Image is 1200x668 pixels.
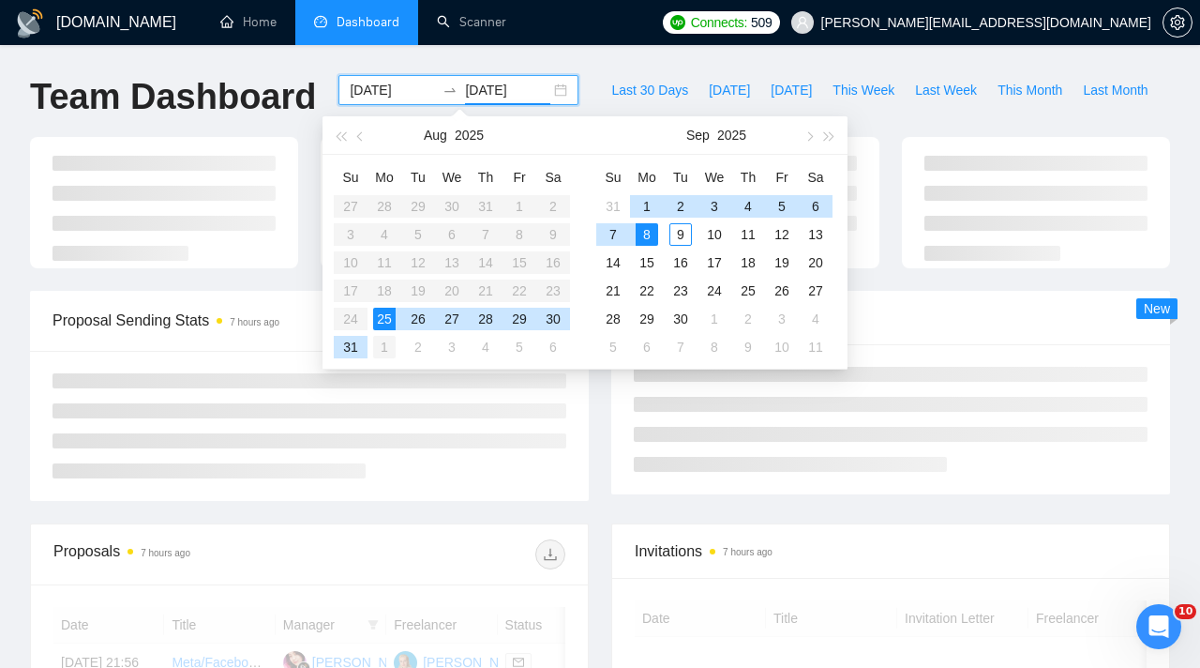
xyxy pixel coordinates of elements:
[771,195,793,218] div: 5
[765,249,799,277] td: 2025-09-19
[337,14,399,30] span: Dashboard
[602,223,624,246] div: 7
[737,251,759,274] div: 18
[697,220,731,249] td: 2025-09-10
[542,308,564,330] div: 30
[731,305,765,333] td: 2025-10-02
[474,308,497,330] div: 28
[1072,75,1158,105] button: Last Month
[765,192,799,220] td: 2025-09-05
[469,333,502,361] td: 2025-09-04
[737,280,759,302] div: 25
[1144,301,1170,316] span: New
[339,336,362,358] div: 31
[703,336,726,358] div: 8
[697,162,731,192] th: We
[611,80,688,100] span: Last 30 Days
[442,83,457,98] span: swap-right
[435,305,469,333] td: 2025-08-27
[401,162,435,192] th: Tu
[703,223,726,246] div: 10
[442,83,457,98] span: to
[630,333,664,361] td: 2025-10-06
[636,195,658,218] div: 1
[601,75,698,105] button: Last 30 Days
[469,162,502,192] th: Th
[1136,604,1181,649] iframe: Intercom live chat
[771,223,793,246] div: 12
[669,308,692,330] div: 30
[630,162,664,192] th: Mo
[334,333,367,361] td: 2025-08-31
[1162,8,1192,38] button: setting
[669,223,692,246] div: 9
[771,280,793,302] div: 26
[474,336,497,358] div: 4
[407,308,429,330] div: 26
[731,333,765,361] td: 2025-10-09
[435,162,469,192] th: We
[703,280,726,302] div: 24
[709,80,750,100] span: [DATE]
[435,333,469,361] td: 2025-09-03
[465,80,550,100] input: End date
[1162,15,1192,30] a: setting
[691,12,747,33] span: Connects:
[636,280,658,302] div: 22
[737,336,759,358] div: 9
[373,308,396,330] div: 25
[602,195,624,218] div: 31
[731,162,765,192] th: Th
[455,116,484,154] button: 2025
[630,192,664,220] td: 2025-09-01
[751,12,772,33] span: 509
[664,249,697,277] td: 2025-09-16
[796,16,809,29] span: user
[697,192,731,220] td: 2025-09-03
[596,277,630,305] td: 2025-09-21
[636,223,658,246] div: 8
[508,308,531,330] div: 29
[697,333,731,361] td: 2025-10-08
[630,249,664,277] td: 2025-09-15
[799,249,832,277] td: 2025-09-20
[703,251,726,274] div: 17
[630,220,664,249] td: 2025-09-08
[536,305,570,333] td: 2025-08-30
[664,162,697,192] th: Tu
[697,305,731,333] td: 2025-10-01
[731,277,765,305] td: 2025-09-25
[717,116,746,154] button: 2025
[664,220,697,249] td: 2025-09-09
[698,75,760,105] button: [DATE]
[997,80,1062,100] span: This Month
[799,162,832,192] th: Sa
[703,195,726,218] div: 3
[804,308,827,330] div: 4
[799,192,832,220] td: 2025-09-06
[664,192,697,220] td: 2025-09-02
[832,80,894,100] span: This Week
[664,277,697,305] td: 2025-09-23
[636,308,658,330] div: 29
[1083,80,1147,100] span: Last Month
[799,277,832,305] td: 2025-09-27
[737,308,759,330] div: 2
[596,162,630,192] th: Su
[765,305,799,333] td: 2025-10-03
[508,336,531,358] div: 5
[635,539,1147,563] span: Invitations
[373,336,396,358] div: 1
[799,333,832,361] td: 2025-10-11
[536,333,570,361] td: 2025-09-06
[737,223,759,246] div: 11
[630,305,664,333] td: 2025-09-29
[334,162,367,192] th: Su
[1175,604,1196,619] span: 10
[401,305,435,333] td: 2025-08-26
[915,80,977,100] span: Last Week
[634,306,1147,329] span: Scanner Breakdown
[723,547,772,557] time: 7 hours ago
[407,336,429,358] div: 2
[141,548,190,558] time: 7 hours ago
